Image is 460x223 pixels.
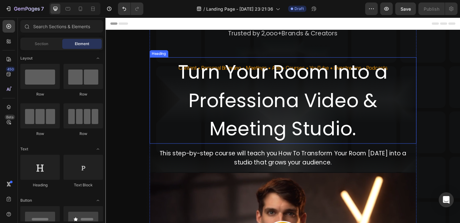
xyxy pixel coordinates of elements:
[206,6,273,12] span: Landing Page - [DATE] 23:21:36
[64,182,103,188] div: Text Block
[3,3,47,15] button: 7
[93,144,103,154] span: Toggle open
[93,53,103,63] span: Toggle open
[64,91,103,97] div: Row
[203,6,205,12] span: /
[424,6,439,12] div: Publish
[64,131,103,137] div: Row
[20,131,60,137] div: Row
[75,41,89,47] span: Element
[401,6,411,12] span: Save
[20,182,60,188] div: Heading
[20,146,28,152] span: Text
[20,198,32,203] span: Button
[41,5,44,13] p: 7
[35,41,48,47] span: Section
[20,55,33,61] span: Layout
[105,18,460,223] iframe: Design area
[20,91,60,97] div: Row
[418,3,445,15] button: Publish
[118,3,143,15] div: Undo/Redo
[93,195,103,205] span: Toggle open
[439,192,454,207] div: Open Intercom Messenger
[5,115,15,120] div: Beta
[395,3,416,15] button: Save
[20,20,103,33] input: Search Sections & Elements
[294,6,304,12] span: Draft
[6,67,15,72] div: 450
